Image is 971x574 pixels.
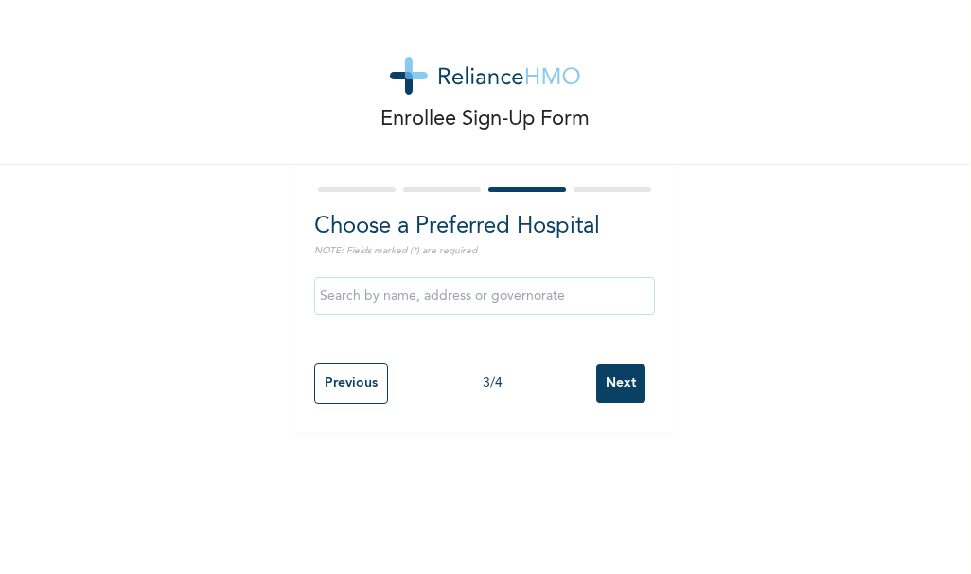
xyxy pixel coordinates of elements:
[390,57,580,95] img: logo
[388,374,596,393] div: 3 / 4
[314,210,655,244] h2: Choose a Preferred Hospital
[314,244,655,258] p: NOTE: Fields marked (*) are required
[314,277,655,315] input: Search by name, address or governorate
[314,363,388,404] input: Previous
[380,104,590,135] p: Enrollee Sign-Up Form
[596,364,645,403] input: Next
